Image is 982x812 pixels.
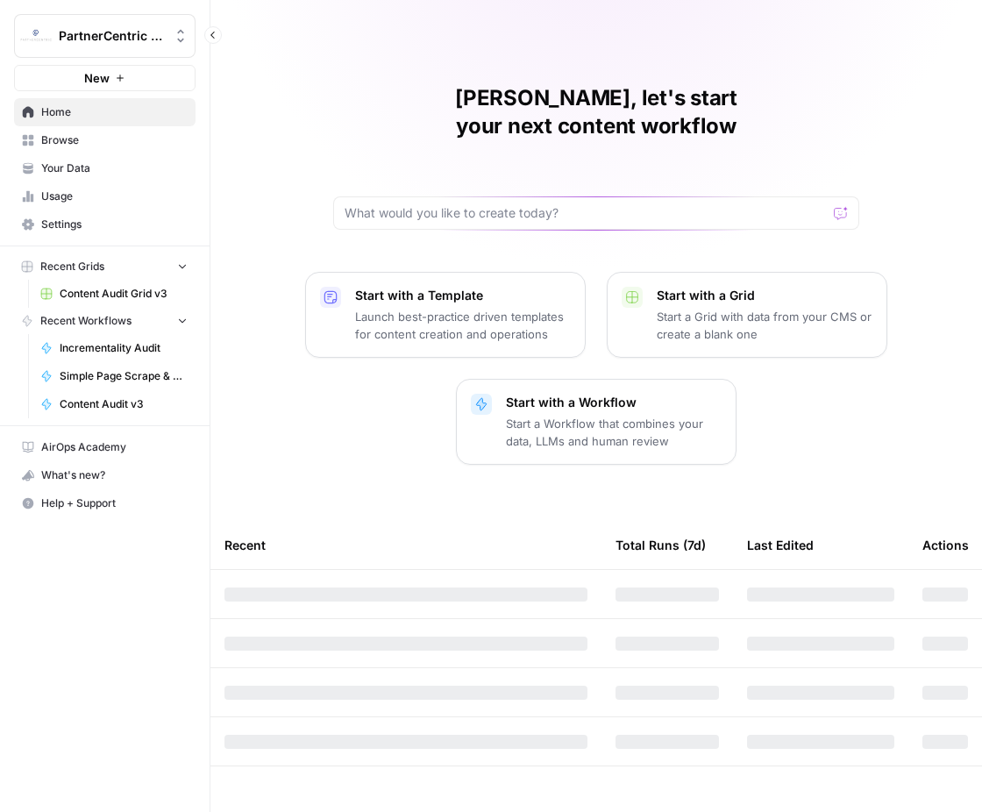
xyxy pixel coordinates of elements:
div: Total Runs (7d) [616,521,706,569]
span: Settings [41,217,188,232]
button: What's new? [14,461,196,489]
span: Usage [41,189,188,204]
span: Simple Page Scrape & Analysis [60,368,188,384]
button: Workspace: PartnerCentric Sales Tools [14,14,196,58]
p: Start with a Template [355,287,571,304]
a: Simple Page Scrape & Analysis [32,362,196,390]
img: PartnerCentric Sales Tools Logo [20,20,52,52]
button: Recent Workflows [14,308,196,334]
span: New [84,69,110,87]
span: AirOps Academy [41,439,188,455]
a: Browse [14,126,196,154]
a: Content Audit v3 [32,390,196,418]
a: Usage [14,182,196,210]
a: Settings [14,210,196,239]
p: Start with a Grid [657,287,872,304]
a: Home [14,98,196,126]
a: Content Audit Grid v3 [32,280,196,308]
button: Start with a TemplateLaunch best-practice driven templates for content creation and operations [305,272,586,358]
span: Content Audit v3 [60,396,188,412]
button: Start with a WorkflowStart a Workflow that combines your data, LLMs and human review [456,379,736,465]
span: PartnerCentric Sales Tools [59,27,165,45]
span: Recent Workflows [40,313,132,329]
button: Start with a GridStart a Grid with data from your CMS or create a blank one [607,272,887,358]
span: Browse [41,132,188,148]
div: Actions [922,521,969,569]
p: Start with a Workflow [506,394,722,411]
a: Incrementality Audit [32,334,196,362]
span: Incrementality Audit [60,340,188,356]
span: Home [41,104,188,120]
p: Start a Workflow that combines your data, LLMs and human review [506,415,722,450]
button: New [14,65,196,91]
h1: [PERSON_NAME], let's start your next content workflow [333,84,859,140]
button: Help + Support [14,489,196,517]
a: Your Data [14,154,196,182]
div: Last Edited [747,521,814,569]
p: Start a Grid with data from your CMS or create a blank one [657,308,872,343]
div: What's new? [15,462,195,488]
button: Recent Grids [14,253,196,280]
span: Content Audit Grid v3 [60,286,188,302]
p: Launch best-practice driven templates for content creation and operations [355,308,571,343]
input: What would you like to create today? [345,204,827,222]
a: AirOps Academy [14,433,196,461]
span: Your Data [41,160,188,176]
div: Recent [224,521,587,569]
span: Recent Grids [40,259,104,274]
span: Help + Support [41,495,188,511]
